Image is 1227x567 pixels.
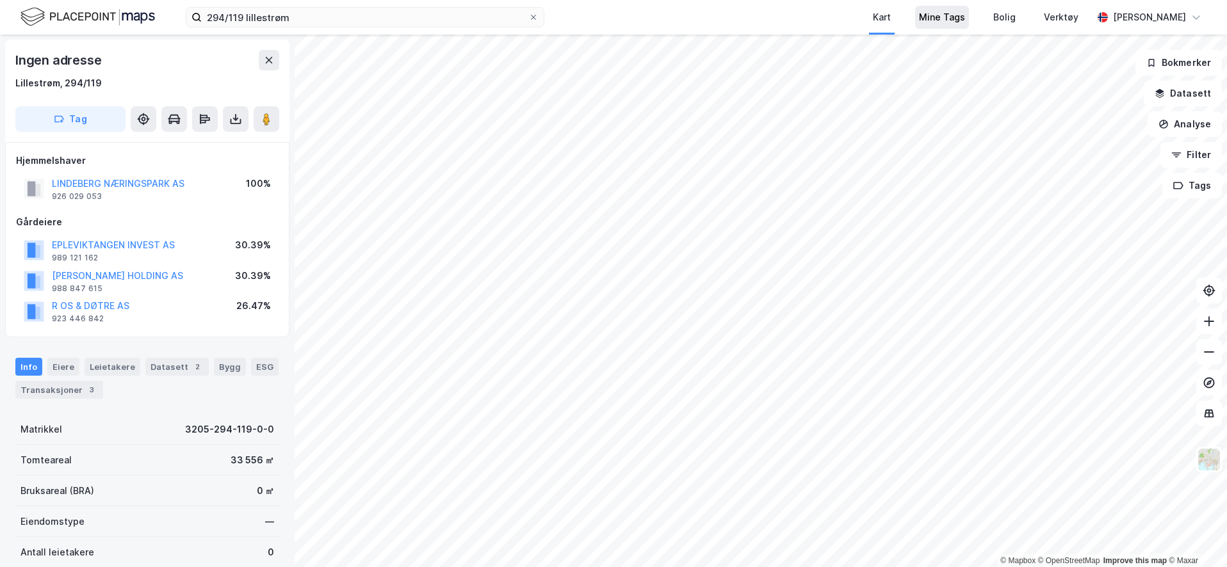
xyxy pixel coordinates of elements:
[15,358,42,376] div: Info
[1103,556,1167,565] a: Improve this map
[1038,556,1100,565] a: OpenStreetMap
[85,358,140,376] div: Leietakere
[236,298,271,314] div: 26.47%
[15,76,102,91] div: Lillestrøm, 294/119
[145,358,209,376] div: Datasett
[919,10,965,25] div: Mine Tags
[20,422,62,437] div: Matrikkel
[85,383,98,396] div: 3
[1135,50,1222,76] button: Bokmerker
[52,253,98,263] div: 989 121 162
[1160,142,1222,168] button: Filter
[246,176,271,191] div: 100%
[47,358,79,376] div: Eiere
[52,314,104,324] div: 923 446 842
[202,8,528,27] input: Søk på adresse, matrikkel, gårdeiere, leietakere eller personer
[16,214,279,230] div: Gårdeiere
[1197,447,1221,472] img: Z
[257,483,274,499] div: 0 ㎡
[20,514,85,529] div: Eiendomstype
[15,381,103,399] div: Transaksjoner
[251,358,279,376] div: ESG
[52,191,102,202] div: 926 029 053
[993,10,1016,25] div: Bolig
[20,452,72,468] div: Tomteareal
[16,153,279,168] div: Hjemmelshaver
[15,106,126,132] button: Tag
[1144,81,1222,106] button: Datasett
[268,545,274,560] div: 0
[1163,506,1227,567] div: Kontrollprogram for chat
[235,268,271,283] div: 30.39%
[873,10,891,25] div: Kart
[235,237,271,253] div: 30.39%
[20,545,94,560] div: Antall leietakere
[1044,10,1078,25] div: Verktøy
[20,483,94,499] div: Bruksareal (BRA)
[1163,506,1227,567] iframe: Chat Widget
[231,452,274,468] div: 33 556 ㎡
[191,360,204,373] div: 2
[1162,173,1222,198] button: Tags
[214,358,246,376] div: Bygg
[1113,10,1186,25] div: [PERSON_NAME]
[1000,556,1036,565] a: Mapbox
[265,514,274,529] div: —
[52,283,102,294] div: 988 847 615
[185,422,274,437] div: 3205-294-119-0-0
[15,50,104,70] div: Ingen adresse
[20,6,155,28] img: logo.f888ab2527a4732fd821a326f86c7f29.svg
[1148,111,1222,137] button: Analyse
